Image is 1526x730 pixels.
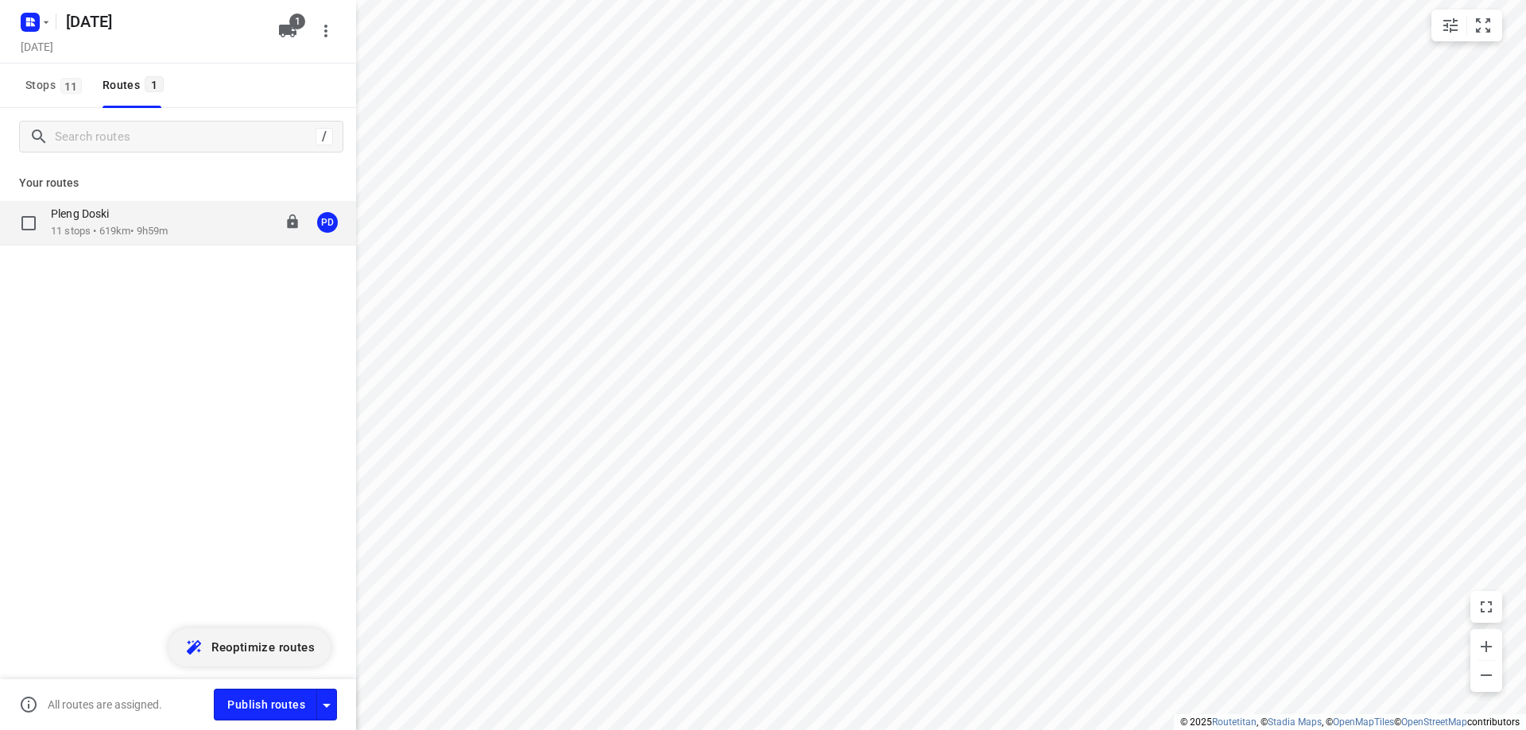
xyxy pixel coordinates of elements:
span: 11 [60,78,82,94]
a: Stadia Maps [1268,716,1322,728]
span: 1 [289,14,305,29]
input: Search routes [55,125,316,149]
button: Publish routes [214,689,317,720]
button: Lock route [285,214,300,232]
button: PD [312,207,343,238]
a: Routetitan [1212,716,1257,728]
div: Driver app settings [317,694,336,714]
p: Your routes [19,175,337,191]
p: All routes are assigned. [48,698,162,711]
button: Map settings [1435,10,1466,41]
h5: Project date [14,37,60,56]
div: PD [317,212,338,233]
a: OpenMapTiles [1333,716,1394,728]
p: Pleng Doski [51,207,118,221]
div: / [316,128,333,145]
p: 11 stops • 619km • 9h59m [51,224,168,239]
h5: Rename [60,9,265,34]
span: 1 [145,76,164,92]
button: Fit zoom [1467,10,1499,41]
div: Routes [103,75,168,95]
div: small contained button group [1431,10,1502,41]
span: Select [13,207,45,239]
span: Publish routes [227,695,305,715]
span: Reoptimize routes [211,637,315,658]
button: 1 [272,15,304,47]
span: Stops [25,75,87,95]
a: OpenStreetMap [1401,716,1467,728]
button: More [310,15,342,47]
li: © 2025 , © , © © contributors [1180,716,1520,728]
button: Reoptimize routes [168,628,331,666]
